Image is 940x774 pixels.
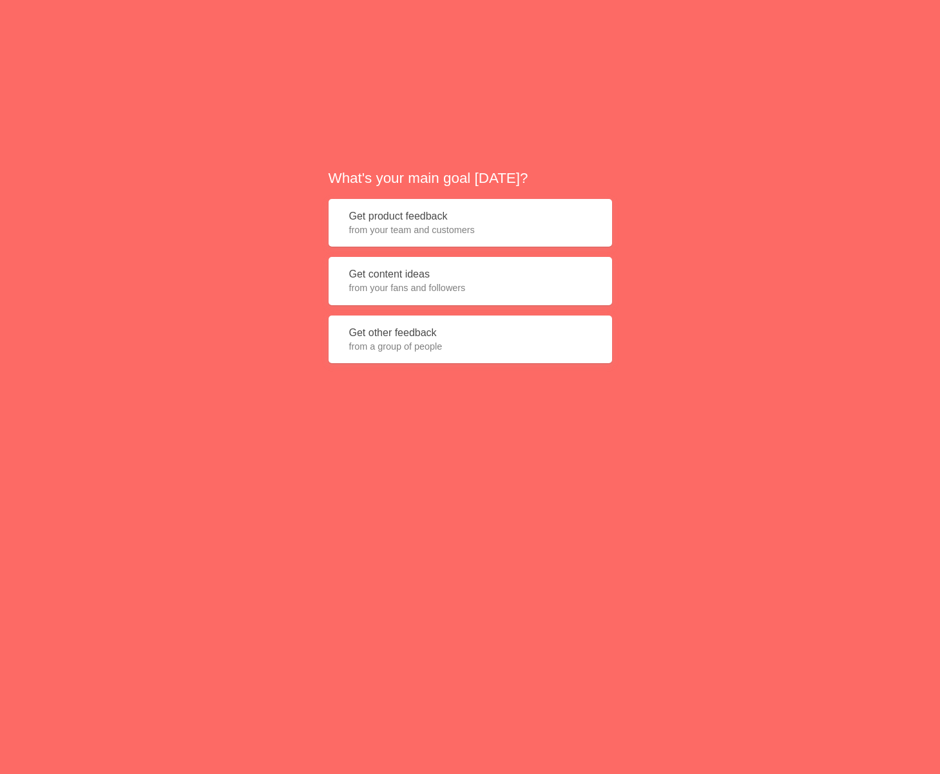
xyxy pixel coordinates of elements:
button: Get product feedbackfrom your team and customers [329,199,612,247]
button: Get content ideasfrom your fans and followers [329,257,612,305]
span: from your team and customers [349,223,591,236]
h2: What's your main goal [DATE]? [329,168,612,188]
span: from a group of people [349,340,591,353]
span: from your fans and followers [349,281,591,294]
button: Get other feedbackfrom a group of people [329,316,612,364]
